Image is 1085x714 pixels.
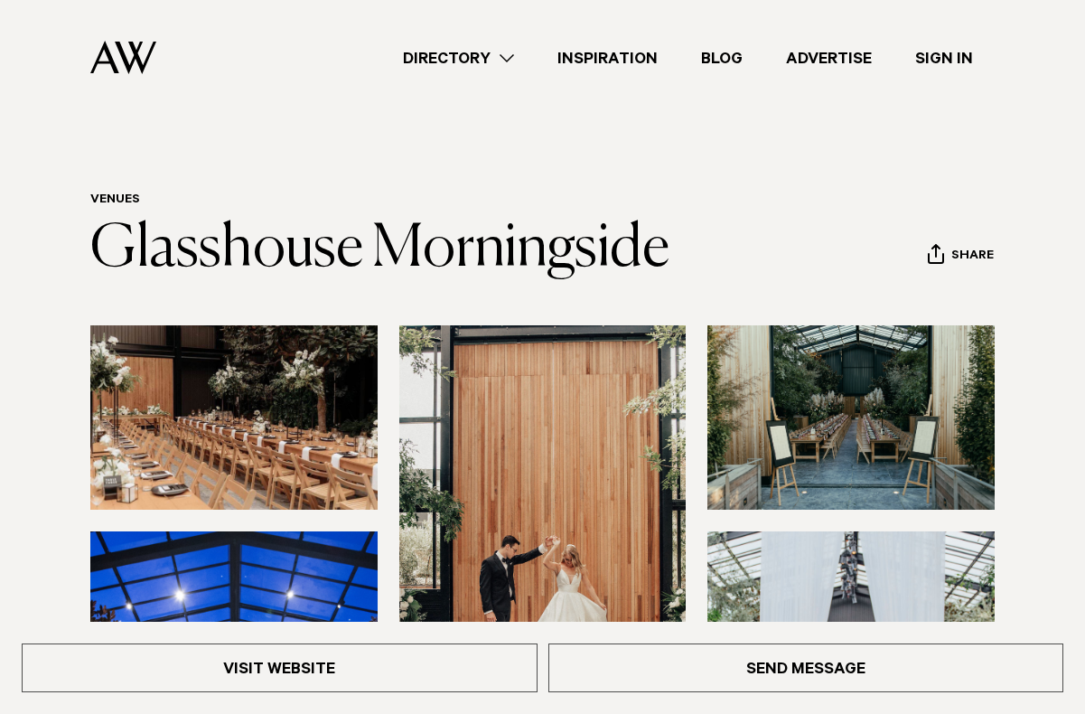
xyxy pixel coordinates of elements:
[927,243,995,270] button: Share
[707,325,995,509] img: Entrance of Glasshouse Morningside
[536,46,679,70] a: Inspiration
[548,644,1064,692] a: Send Message
[764,46,893,70] a: Advertise
[679,46,764,70] a: Blog
[90,41,156,74] img: Auckland Weddings Logo
[90,193,140,208] a: Venues
[381,46,536,70] a: Directory
[90,325,378,509] img: glasshouse reception Auckland
[399,325,687,710] img: Just married at Glasshouse
[90,221,669,278] a: Glasshouse Morningside
[893,46,995,70] a: Sign In
[22,644,538,692] a: Visit Website
[951,249,994,266] span: Share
